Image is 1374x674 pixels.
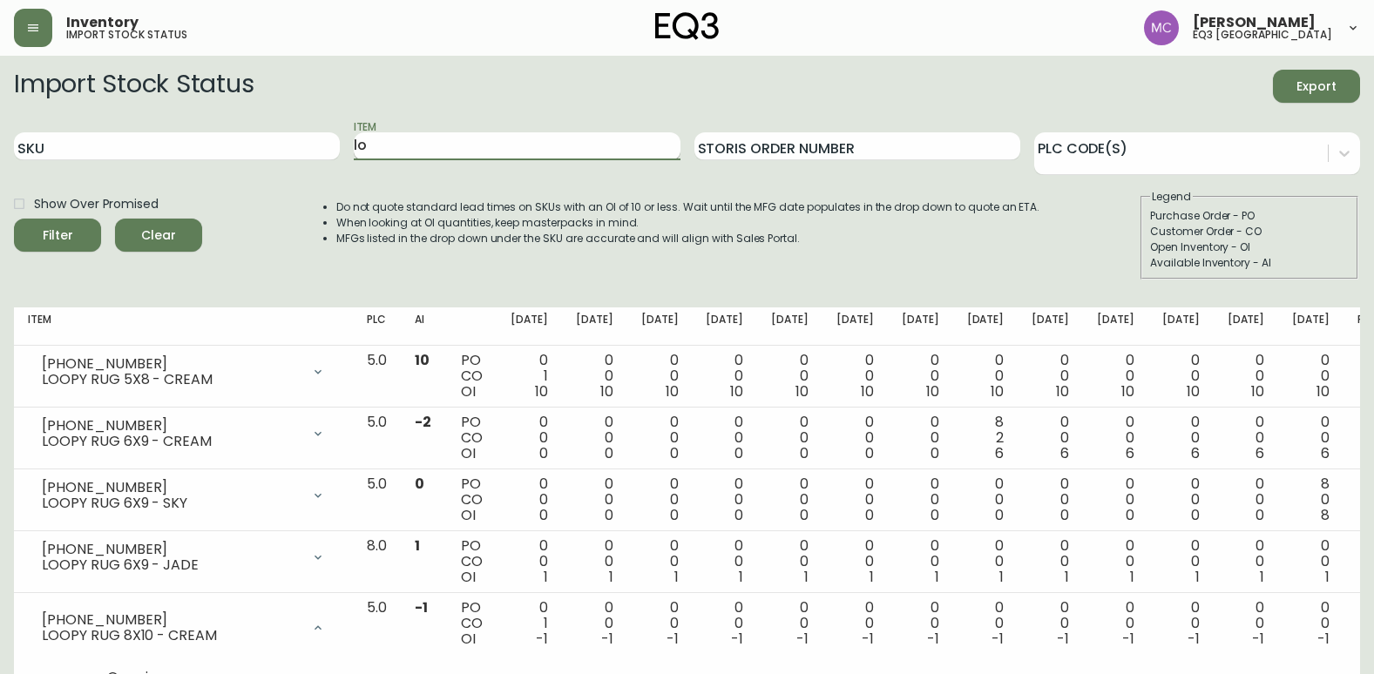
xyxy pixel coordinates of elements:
[861,381,874,401] span: 10
[888,307,953,346] th: [DATE]
[641,353,679,400] div: 0 0
[1162,415,1200,462] div: 0 0
[1321,505,1330,525] span: 8
[995,443,1004,463] span: 6
[576,415,613,462] div: 0 0
[967,353,1005,400] div: 0 0
[641,600,679,647] div: 0 0
[967,476,1005,523] div: 0 0
[42,557,301,573] div: LOOPY RUG 6X9 - JADE
[28,476,339,515] div: [PHONE_NUMBER]LOOPY RUG 6X9 - SKY
[336,199,1040,215] li: Do not quote standard lead times on SKUs with an OI of 10 or less. Wait until the MFG date popula...
[1228,476,1265,523] div: 0 0
[926,381,939,401] span: 10
[601,629,613,649] span: -1
[935,567,939,587] span: 1
[1162,476,1200,523] div: 0 0
[600,381,613,401] span: 10
[953,307,1019,346] th: [DATE]
[1325,567,1330,587] span: 1
[353,307,401,346] th: PLC
[42,418,301,434] div: [PHONE_NUMBER]
[539,505,548,525] span: 0
[28,538,339,576] div: [PHONE_NUMBER]LOOPY RUG 6X9 - JADE
[670,505,679,525] span: 0
[1316,381,1330,401] span: 10
[862,629,874,649] span: -1
[461,629,476,649] span: OI
[14,219,101,252] button: Filter
[461,600,483,647] div: PO CO
[1292,538,1330,585] div: 0 0
[734,505,743,525] span: 0
[511,415,548,462] div: 0 0
[902,476,939,523] div: 0 0
[1060,505,1069,525] span: 0
[461,476,483,523] div: PO CO
[1162,353,1200,400] div: 0 0
[1150,224,1349,239] div: Customer Order - CO
[28,415,339,453] div: [PHONE_NUMBER]LOOPY RUG 6X9 - CREAM
[865,505,874,525] span: 0
[1292,415,1330,462] div: 0 0
[461,415,483,462] div: PO CO
[1032,353,1069,400] div: 0 0
[461,381,476,401] span: OI
[1187,381,1200,401] span: 10
[353,346,401,408] td: 5.0
[497,307,562,346] th: [DATE]
[804,567,809,587] span: 1
[1126,443,1134,463] span: 6
[1056,381,1069,401] span: 10
[870,567,874,587] span: 1
[1065,567,1069,587] span: 1
[415,474,424,494] span: 0
[1097,600,1134,647] div: 0 0
[1150,189,1193,205] legend: Legend
[401,307,447,346] th: AI
[1032,538,1069,585] div: 0 0
[1057,629,1069,649] span: -1
[836,476,874,523] div: 0 0
[1292,353,1330,400] div: 0 0
[461,443,476,463] span: OI
[1228,538,1265,585] div: 0 0
[415,350,430,370] span: 10
[1150,239,1349,255] div: Open Inventory - OI
[536,629,548,649] span: -1
[42,628,301,644] div: LOOPY RUG 8X10 - CREAM
[706,538,743,585] div: 0 0
[511,600,548,647] div: 0 1
[902,415,939,462] div: 0 0
[1122,629,1134,649] span: -1
[34,195,159,213] span: Show Over Promised
[670,443,679,463] span: 0
[415,597,428,617] span: -1
[734,443,743,463] span: 0
[967,538,1005,585] div: 0 0
[576,353,613,400] div: 0 0
[605,505,613,525] span: 0
[1162,600,1200,647] div: 0 0
[800,505,809,525] span: 0
[1032,476,1069,523] div: 0 0
[931,505,939,525] span: 0
[336,231,1040,246] li: MFGs listed in the drop down under the SKU are accurate and will align with Sales Portal.
[1193,30,1332,40] h5: eq3 [GEOGRAPHIC_DATA]
[1292,476,1330,523] div: 8 0
[1032,415,1069,462] div: 0 0
[511,476,548,523] div: 0 0
[902,353,939,400] div: 0 0
[1148,307,1214,346] th: [DATE]
[771,600,809,647] div: 0 0
[1162,538,1200,585] div: 0 0
[771,415,809,462] div: 0 0
[539,443,548,463] span: 0
[1228,415,1265,462] div: 0 0
[836,353,874,400] div: 0 0
[1256,443,1264,463] span: 6
[609,567,613,587] span: 1
[666,381,679,401] span: 10
[461,538,483,585] div: PO CO
[730,381,743,401] span: 10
